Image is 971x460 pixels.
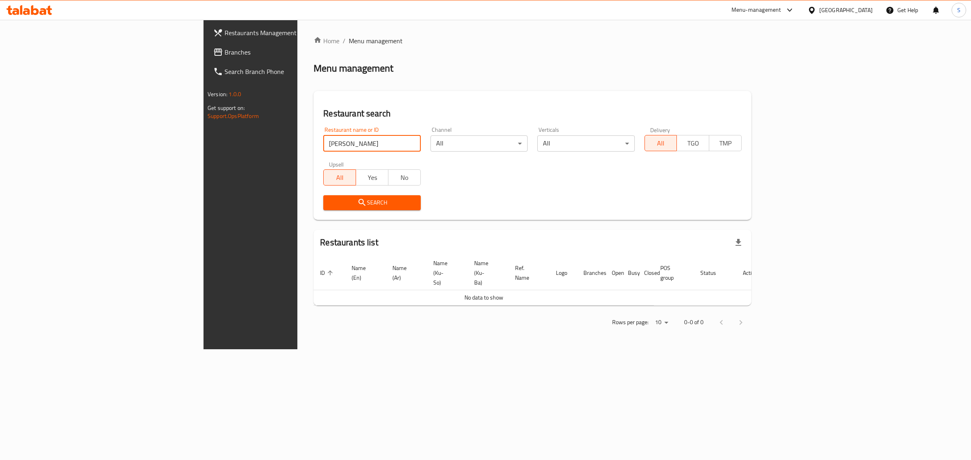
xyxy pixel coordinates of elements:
[225,47,359,57] span: Branches
[577,256,605,290] th: Branches
[388,169,421,186] button: No
[323,108,742,120] h2: Restaurant search
[474,258,499,287] span: Name (Ku-Ba)
[433,258,458,287] span: Name (Ku-So)
[208,89,227,99] span: Version:
[957,6,960,15] span: S
[621,256,638,290] th: Busy
[349,36,403,46] span: Menu management
[225,28,359,38] span: Restaurants Management
[549,256,577,290] th: Logo
[330,198,414,208] span: Search
[684,317,704,327] p: 0-0 of 0
[208,111,259,121] a: Support.OpsPlatform
[731,5,781,15] div: Menu-management
[680,137,706,149] span: TGO
[612,317,649,327] p: Rows per page:
[652,317,671,329] div: Rows per page:
[648,137,674,149] span: All
[329,161,344,167] label: Upsell
[392,172,418,184] span: No
[327,172,353,184] span: All
[323,195,420,210] button: Search
[359,172,385,184] span: Yes
[320,236,378,249] h2: Restaurants list
[392,263,417,283] span: Name (Ar)
[645,135,677,151] button: All
[356,169,388,186] button: Yes
[229,89,241,99] span: 1.0.0
[207,23,366,42] a: Restaurants Management
[729,233,748,252] div: Export file
[700,268,727,278] span: Status
[320,268,335,278] span: ID
[207,42,366,62] a: Branches
[712,137,738,149] span: TMP
[352,263,376,283] span: Name (En)
[676,135,709,151] button: TGO
[208,103,245,113] span: Get support on:
[638,256,654,290] th: Closed
[709,135,742,151] button: TMP
[537,135,634,152] div: All
[314,256,764,306] table: enhanced table
[207,62,366,81] a: Search Branch Phone
[314,36,751,46] nav: breadcrumb
[225,67,359,76] span: Search Branch Phone
[464,292,503,303] span: No data to show
[323,169,356,186] button: All
[650,127,670,133] label: Delivery
[515,263,540,283] span: Ref. Name
[819,6,873,15] div: [GEOGRAPHIC_DATA]
[660,263,684,283] span: POS group
[323,135,420,152] input: Search for restaurant name or ID..
[430,135,528,152] div: All
[736,256,764,290] th: Action
[605,256,621,290] th: Open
